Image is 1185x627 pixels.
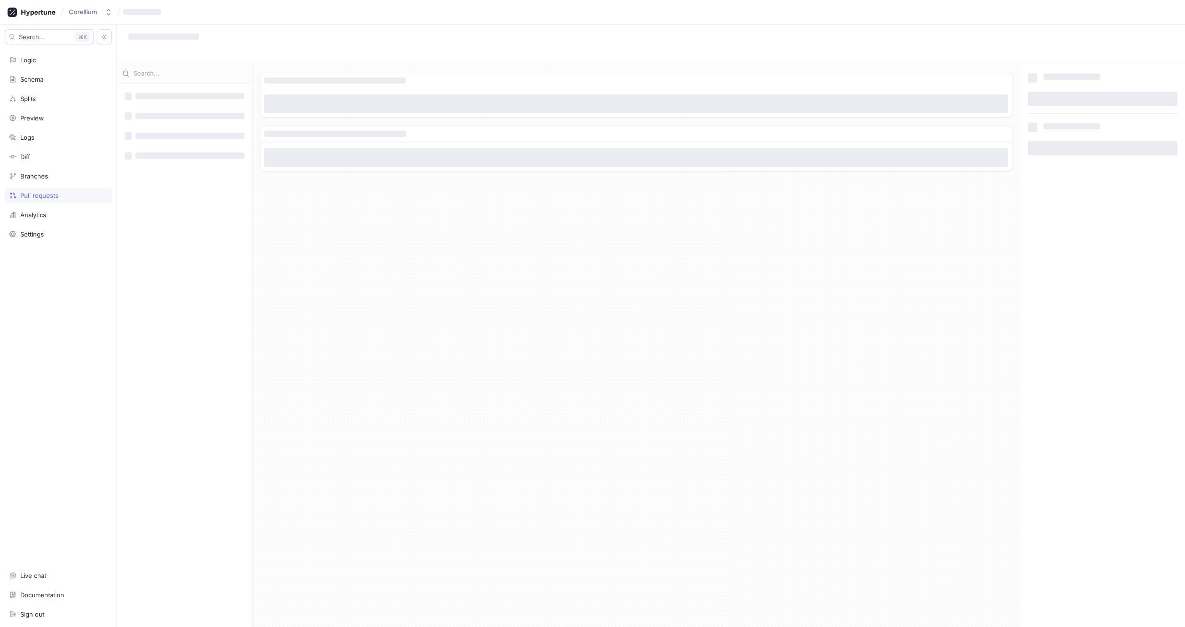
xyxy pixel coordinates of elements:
span: ‌ [264,94,1008,113]
span: ‌ [125,152,132,160]
span: ‌ [135,133,244,139]
div: Logic [20,56,36,64]
span: ‌ [125,132,132,140]
div: Logs [20,134,34,141]
div: Pull requests [20,192,59,199]
span: ‌ [1028,141,1177,155]
span: ‌ [264,77,406,84]
span: ‌ [264,148,1008,167]
span: ‌ [125,112,132,120]
input: Search... [134,69,247,78]
span: ‌ [135,93,244,99]
span: ‌ [1028,123,1037,132]
span: ‌ [135,153,244,159]
span: ‌ [123,9,161,15]
span: Search... [19,34,45,40]
div: Analytics [20,211,46,219]
div: Schema [20,76,43,83]
span: ‌ [1028,73,1037,83]
div: Settings [20,230,44,238]
div: Documentation [20,591,64,599]
div: Branches [20,172,48,180]
span: ‌ [1043,74,1100,80]
div: Splits [20,95,36,102]
div: Sign out [20,610,44,618]
div: Corellium [69,8,97,16]
span: ‌ [125,93,132,100]
span: ‌ [1043,123,1100,129]
span: ‌ [264,131,406,137]
span: ‌ [1028,92,1177,106]
div: Preview [20,114,44,122]
a: Documentation [5,587,112,603]
div: Diff [20,153,30,161]
div: K [75,32,90,42]
div: Live chat [20,572,46,579]
span: ‌ [135,113,244,119]
button: Search...K [5,29,94,44]
button: Corellium [65,4,116,20]
span: ‌ [128,34,199,40]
